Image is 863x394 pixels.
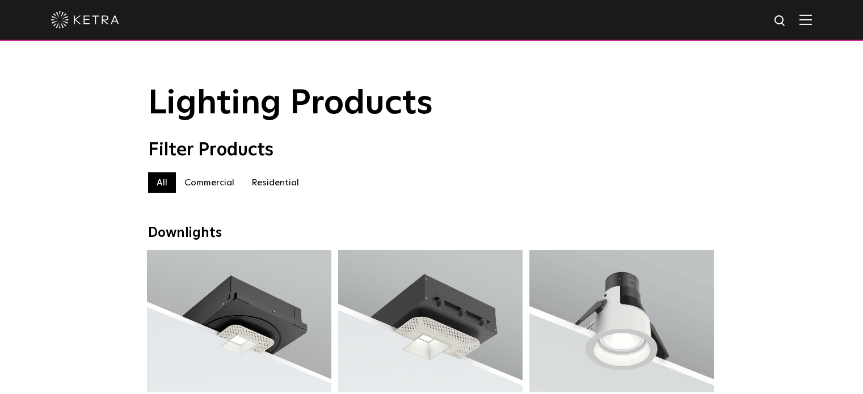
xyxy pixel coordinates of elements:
[51,11,119,28] img: ketra-logo-2019-white
[148,139,715,161] div: Filter Products
[148,87,433,121] span: Lighting Products
[176,172,243,193] label: Commercial
[773,14,788,28] img: search icon
[799,14,812,25] img: Hamburger%20Nav.svg
[148,225,715,242] div: Downlights
[243,172,308,193] label: Residential
[148,172,176,193] label: All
